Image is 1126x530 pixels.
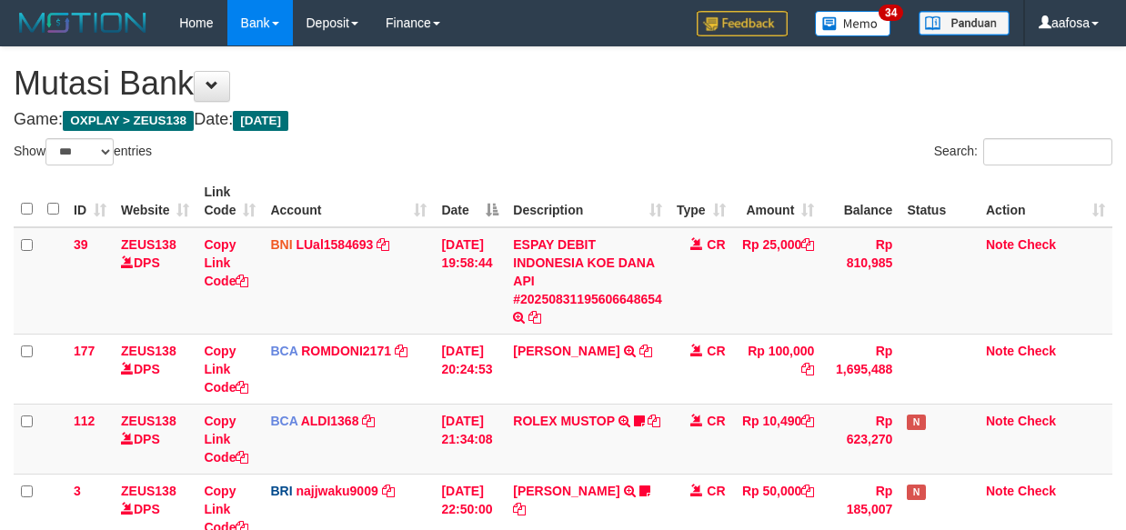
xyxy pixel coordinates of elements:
a: Copy Rp 100,000 to clipboard [801,362,814,376]
a: ESPAY DEBIT INDONESIA KOE DANA API #20250831195606648654 [513,237,662,306]
span: Has Note [907,415,925,430]
span: CR [707,237,725,252]
select: Showentries [45,138,114,165]
th: ID: activate to sort column ascending [66,175,114,227]
td: [DATE] 20:24:53 [434,334,506,404]
a: najjwaku9009 [296,484,377,498]
span: BCA [270,414,297,428]
h4: Game: Date: [14,111,1112,129]
a: ZEUS138 [121,237,176,252]
a: ZEUS138 [121,344,176,358]
a: Check [1018,344,1056,358]
a: Copy Link Code [204,237,248,288]
a: [PERSON_NAME] [513,484,619,498]
a: Copy ESPAY DEBIT INDONESIA KOE DANA API #20250831195606648654 to clipboard [528,310,541,325]
th: Balance [821,175,900,227]
img: Button%20Memo.svg [815,11,891,36]
a: Copy ABDUL GAFUR to clipboard [639,344,652,358]
a: Copy Rp 10,490 to clipboard [801,414,814,428]
td: DPS [114,227,196,335]
th: Description: activate to sort column ascending [506,175,669,227]
span: BCA [270,344,297,358]
span: CR [707,344,725,358]
th: Type: activate to sort column ascending [669,175,733,227]
a: Copy Rp 50,000 to clipboard [801,484,814,498]
a: ROMDONI2171 [301,344,391,358]
a: Note [986,414,1014,428]
span: CR [707,414,725,428]
td: Rp 100,000 [733,334,822,404]
a: Note [986,484,1014,498]
a: Copy ALDI1368 to clipboard [362,414,375,428]
a: ALDI1368 [301,414,359,428]
a: Check [1018,484,1056,498]
span: 34 [879,5,903,21]
a: Check [1018,414,1056,428]
span: CR [707,484,725,498]
td: Rp 10,490 [733,404,822,474]
th: Status [900,175,979,227]
td: Rp 25,000 [733,227,822,335]
a: Check [1018,237,1056,252]
img: Feedback.jpg [697,11,788,36]
span: BNI [270,237,292,252]
span: 39 [74,237,88,252]
img: MOTION_logo.png [14,9,152,36]
th: Account: activate to sort column ascending [263,175,434,227]
td: [DATE] 19:58:44 [434,227,506,335]
a: Copy ROMDONI2171 to clipboard [395,344,407,358]
a: ZEUS138 [121,414,176,428]
a: Copy Rp 25,000 to clipboard [801,237,814,252]
td: Rp 810,985 [821,227,900,335]
th: Link Code: activate to sort column ascending [196,175,263,227]
th: Action: activate to sort column ascending [979,175,1112,227]
span: 112 [74,414,95,428]
span: BRI [270,484,292,498]
img: panduan.png [919,11,1010,35]
span: Has Note [907,485,925,500]
a: ROLEX MUSTOP [513,414,615,428]
a: Copy ROLEX MUSTOP to clipboard [648,414,660,428]
a: Copy najjwaku9009 to clipboard [382,484,395,498]
th: Website: activate to sort column ascending [114,175,196,227]
a: ZEUS138 [121,484,176,498]
td: DPS [114,404,196,474]
td: Rp 623,270 [821,404,900,474]
label: Show entries [14,138,152,165]
th: Date: activate to sort column descending [434,175,506,227]
a: Copy LUal1584693 to clipboard [377,237,389,252]
span: [DATE] [233,111,288,131]
span: OXPLAY > ZEUS138 [63,111,194,131]
td: [DATE] 21:34:08 [434,404,506,474]
span: 177 [74,344,95,358]
td: Rp 1,695,488 [821,334,900,404]
a: Copy ADIL KUDRATULL to clipboard [513,502,526,516]
a: LUal1584693 [296,237,373,252]
td: DPS [114,334,196,404]
span: 3 [74,484,81,498]
a: [PERSON_NAME] [513,344,619,358]
label: Search: [934,138,1112,165]
a: Note [986,237,1014,252]
a: Copy Link Code [204,414,248,465]
th: Amount: activate to sort column ascending [733,175,822,227]
a: Note [986,344,1014,358]
a: Copy Link Code [204,344,248,395]
input: Search: [983,138,1112,165]
h1: Mutasi Bank [14,65,1112,102]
